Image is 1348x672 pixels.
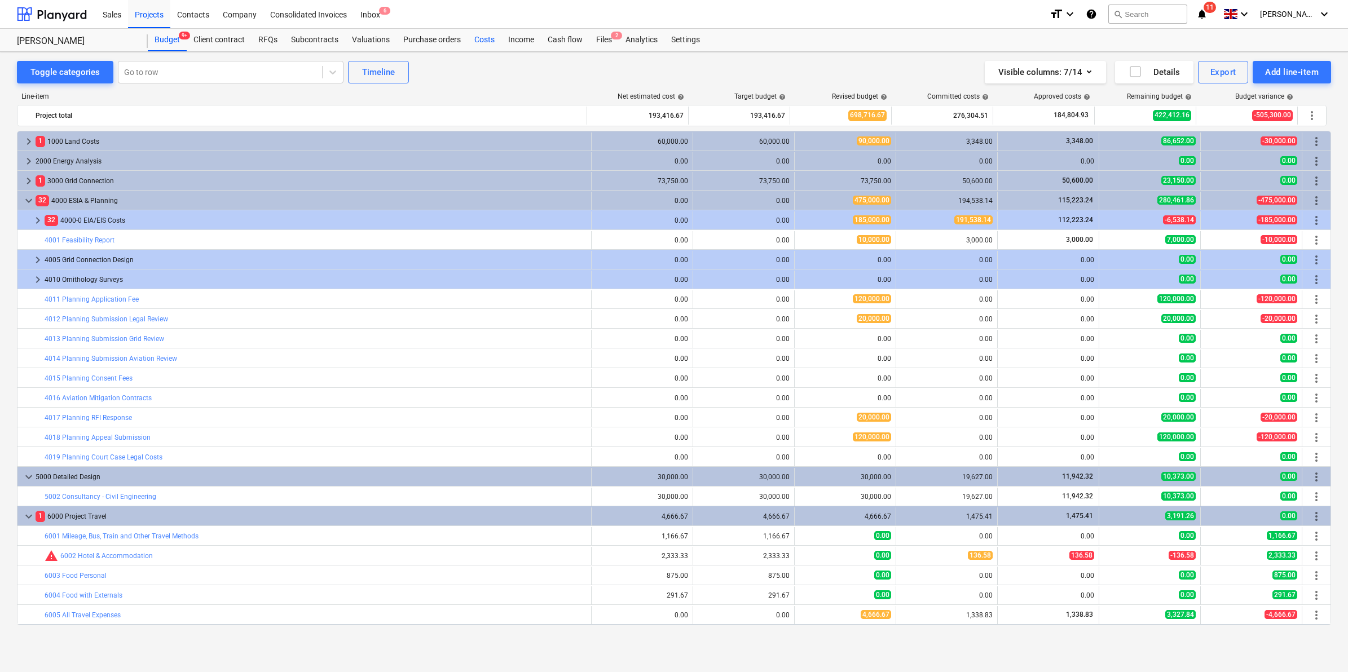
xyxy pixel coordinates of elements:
span: 1,166.67 [1267,531,1297,540]
span: keyboard_arrow_right [22,174,36,188]
span: 0.00 [874,531,891,540]
span: 20,000.00 [1161,314,1196,323]
span: -120,000.00 [1257,294,1297,303]
div: Revised budget [832,92,887,100]
button: Visible columns:7/14 [985,61,1106,83]
span: More actions [1310,332,1323,346]
i: Knowledge base [1086,7,1097,21]
div: 0.00 [1002,532,1094,540]
div: Add line-item [1265,65,1319,79]
div: 4000-0 EIA/EIS Costs [45,211,587,229]
div: 6000 Project Travel [36,507,587,525]
span: More actions [1310,174,1323,188]
div: 4000 ESIA & Planning [36,192,587,210]
div: 0.00 [698,256,790,264]
div: 4,666.67 [799,512,891,520]
div: 1,166.67 [596,532,688,540]
span: keyboard_arrow_right [31,214,45,227]
div: 4005 Grid Connection Design [45,251,587,269]
span: 0.00 [1280,472,1297,481]
div: 60,000.00 [596,138,688,145]
span: More actions [1310,549,1323,563]
a: Valuations [345,29,397,51]
div: 3,000.00 [901,236,993,244]
a: Subcontracts [284,29,345,51]
div: Line-item [17,92,588,100]
div: 73,750.00 [596,177,688,185]
div: Remaining budget [1127,92,1192,100]
span: More actions [1310,154,1323,168]
span: More actions [1310,510,1323,523]
div: 0.00 [1002,295,1094,303]
div: 0.00 [1002,414,1094,422]
span: -6,538.14 [1163,215,1196,224]
span: 120,000.00 [1157,432,1196,441]
span: keyboard_arrow_down [22,470,36,484]
span: 120,000.00 [853,294,891,303]
span: 422,412.16 [1153,110,1191,121]
span: -20,000.00 [1261,314,1297,323]
span: 136.58 [968,551,993,560]
span: 9+ [179,32,190,39]
i: notifications [1196,7,1208,21]
div: 0.00 [596,295,688,303]
a: 6005 All Travel Expenses [45,611,121,619]
span: More actions [1310,608,1323,622]
div: 0.00 [596,276,688,284]
span: 2,333.33 [1267,551,1297,560]
a: 4001 Feasibility Report [45,236,114,244]
div: 0.00 [901,453,993,461]
div: 0.00 [799,374,891,382]
div: 0.00 [698,295,790,303]
div: 193,416.67 [592,107,684,125]
div: 0.00 [799,157,891,165]
div: 0.00 [698,434,790,441]
div: 1000 Land Costs [36,132,587,151]
a: 4015 Planning Consent Fees [45,374,133,382]
div: 0.00 [1002,453,1094,461]
div: 0.00 [901,157,993,165]
div: Toggle categories [30,65,100,79]
span: 0.00 [1179,353,1196,362]
a: Client contract [187,29,252,51]
span: 1,475.41 [1065,512,1094,520]
span: More actions [1310,431,1323,444]
div: 0.00 [596,335,688,343]
span: -475,000.00 [1257,196,1297,205]
div: 3,348.00 [901,138,993,145]
div: 2,333.33 [698,552,790,560]
div: 0.00 [1002,394,1094,402]
span: -505,300.00 [1252,110,1293,121]
div: 0.00 [698,453,790,461]
span: help [1081,94,1090,100]
span: 10,373.00 [1161,472,1196,481]
span: search [1113,10,1122,19]
div: 0.00 [596,197,688,205]
span: More actions [1310,312,1323,326]
div: 0.00 [1002,355,1094,362]
div: 0.00 [901,374,993,382]
div: 0.00 [698,236,790,244]
div: Visible columns : 7/14 [998,65,1093,79]
span: 0.00 [1179,393,1196,402]
div: 50,600.00 [901,177,993,185]
span: 0.00 [1179,255,1196,264]
div: 0.00 [799,256,891,264]
span: 10,000.00 [857,235,891,244]
div: Cash flow [541,29,589,51]
span: 3,348.00 [1065,137,1094,145]
button: Timeline [348,61,409,83]
div: 0.00 [901,434,993,441]
a: Income [501,29,541,51]
span: keyboard_arrow_right [22,154,36,168]
span: 115,223.24 [1057,196,1094,204]
button: Add line-item [1253,61,1331,83]
span: More actions [1310,372,1323,385]
span: 0.00 [1280,492,1297,501]
div: 0.00 [596,355,688,362]
div: 60,000.00 [698,138,790,145]
span: keyboard_arrow_down [22,510,36,523]
div: 0.00 [698,414,790,422]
